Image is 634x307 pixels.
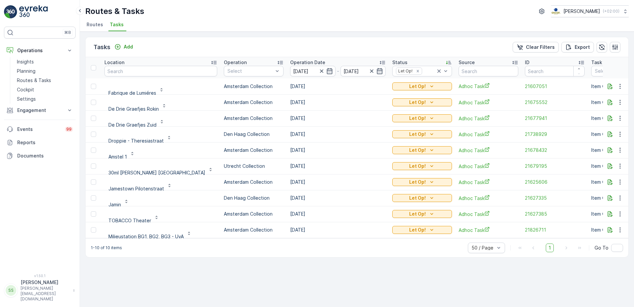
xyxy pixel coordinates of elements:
p: [PERSON_NAME][EMAIL_ADDRESS][DOMAIN_NAME] [21,286,70,302]
p: De Drie Graefjes Zuid [108,122,157,128]
p: Tasks [94,43,110,52]
p: Amsterdam Collection [224,83,284,90]
td: [DATE] [287,174,389,190]
a: Cockpit [14,85,76,94]
p: Amsterdam Collection [224,211,284,217]
a: Events99 [4,123,76,136]
td: [DATE] [287,78,389,94]
p: Engagement [17,107,62,114]
p: 99 [66,127,72,132]
span: Routes [87,21,103,28]
p: ( +02:00 ) [603,9,619,14]
div: Let Op! [396,68,413,74]
p: Let Op! [409,99,426,106]
button: Let Op! [392,210,452,218]
p: Export [575,44,590,51]
span: Adhoc Task [459,179,518,186]
td: [DATE] [287,158,389,174]
span: Tasks [110,21,124,28]
button: SS[PERSON_NAME][PERSON_NAME][EMAIL_ADDRESS][DOMAIN_NAME] [4,279,76,302]
a: Adhoc Task [459,195,518,202]
p: Amsterdam Collection [224,179,284,185]
p: Jamin [108,201,121,208]
p: 30ml [PERSON_NAME] [GEOGRAPHIC_DATA] [108,169,205,176]
span: Adhoc Task [459,131,518,138]
button: Amstel 1 [104,145,139,155]
span: Adhoc Task [459,211,518,218]
p: Task Template [591,59,626,66]
p: Location [104,59,124,66]
button: Let Op! [392,114,452,122]
p: Let Op! [409,131,426,138]
p: Amstel 1 [108,153,127,160]
button: Let Op! [392,98,452,106]
p: Milieustation BG1, BG2, BG3 - UvA [108,233,184,240]
a: 21607051 [525,83,585,90]
p: Let Op! [409,83,426,90]
div: SS [6,285,16,296]
button: Clear Filters [513,42,559,52]
p: Operations [17,47,62,54]
div: Toggle Row Selected [91,132,96,137]
button: Jamestown Pilotenstraat [104,177,176,187]
input: Search [104,66,217,76]
p: Planning [17,68,35,74]
p: Amsterdam Collection [224,99,284,106]
span: Go To [595,245,608,251]
a: 21738929 [525,131,585,138]
button: Let Op! [392,146,452,154]
p: Let Op! [409,227,426,233]
div: Toggle Row Selected [91,148,96,153]
button: Operations [4,44,76,57]
div: Toggle Row Selected [91,163,96,169]
p: Routes & Tasks [85,6,144,17]
td: [DATE] [287,94,389,110]
p: - [337,67,339,75]
button: Let Op! [392,178,452,186]
p: TOBACCO Theater [108,217,151,224]
img: logo [4,5,17,19]
p: Den Haag Collection [224,195,284,201]
p: Let Op! [409,211,426,217]
p: Utrecht Collection [224,163,284,169]
p: Jamestown Pilotenstraat [108,185,164,192]
a: Adhoc Task [459,115,518,122]
p: Operation Date [290,59,325,66]
a: Routes & Tasks [14,76,76,85]
p: Routes & Tasks [17,77,51,84]
a: 21675552 [525,99,585,106]
p: Den Haag Collection [224,131,284,138]
div: Toggle Row Selected [91,116,96,121]
span: Adhoc Task [459,163,518,170]
a: 21627335 [525,195,585,201]
div: Toggle Row Selected [91,195,96,201]
a: Adhoc Task [459,99,518,106]
div: Remove Let Op! [414,68,421,74]
a: 21678432 [525,147,585,153]
p: Amsterdam Collection [224,147,284,153]
button: De Drie Graefjes Rokin [104,97,171,108]
button: Jamin [104,193,133,203]
a: Adhoc Task [459,83,518,90]
td: [DATE] [287,206,389,222]
button: [PERSON_NAME](+02:00) [551,5,629,17]
span: Adhoc Task [459,147,518,154]
button: De Drie Graefjes Zuid [104,113,168,124]
button: Let Op! [392,130,452,138]
span: 21679195 [525,163,585,169]
p: Fabrique de Lumiéres [108,90,156,96]
td: [DATE] [287,110,389,126]
p: Amsterdam Collection [224,227,284,233]
a: 21625606 [525,179,585,185]
button: TOBACCO Theater [104,209,163,219]
button: Let Op! [392,194,452,202]
button: Fabrique de Lumiéres [104,81,168,92]
button: Let Op! [392,82,452,90]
